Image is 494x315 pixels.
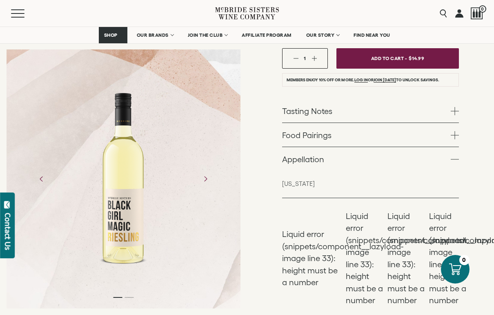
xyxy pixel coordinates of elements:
a: Food Pairings [282,123,459,147]
span: FIND NEAR YOU [354,32,390,38]
a: OUR BRANDS [131,27,178,43]
span: AFFILIATE PROGRAM [242,32,292,38]
span: OUR BRANDS [137,32,169,38]
li: Members enjoy 10% off or more. or to unlock savings. [282,73,459,87]
button: Add To Cart - $14.99 [336,48,459,69]
a: Tasting Notes [282,99,459,123]
a: JOIN THE CLUB [182,27,233,43]
li: Liquid error (snippets/component__lazyload-image line 33): height must be a number [387,210,425,307]
li: Liquid error (snippets/component__lazyload-image line 33): height must be a number [346,210,383,307]
a: SHOP [99,27,127,43]
li: Liquid error (snippets/component__lazyload-image line 33): height must be a number [282,228,342,289]
a: join [DATE] [374,78,396,83]
button: Next [195,168,216,190]
span: 0 [479,5,486,13]
span: OUR STORY [306,32,335,38]
span: JOIN THE CLUB [188,32,223,38]
span: Add To Cart - [371,52,407,64]
div: Contact Us [4,213,12,250]
p: [US_STATE] [282,180,459,188]
a: FIND NEAR YOU [348,27,396,43]
li: Liquid error (snippets/component__lazyload-image line 33): height must be a number [429,210,467,307]
a: Appellation [282,147,459,171]
a: OUR STORY [301,27,345,43]
button: Mobile Menu Trigger [11,9,40,18]
div: 0 [459,255,470,265]
span: 1 [304,56,306,61]
span: $14.99 [409,52,424,64]
a: Log in [354,78,368,83]
button: Previous [31,168,52,190]
span: SHOP [104,32,118,38]
li: Page dot 2 [125,297,134,298]
a: AFFILIATE PROGRAM [236,27,297,43]
li: Page dot 1 [113,297,122,298]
